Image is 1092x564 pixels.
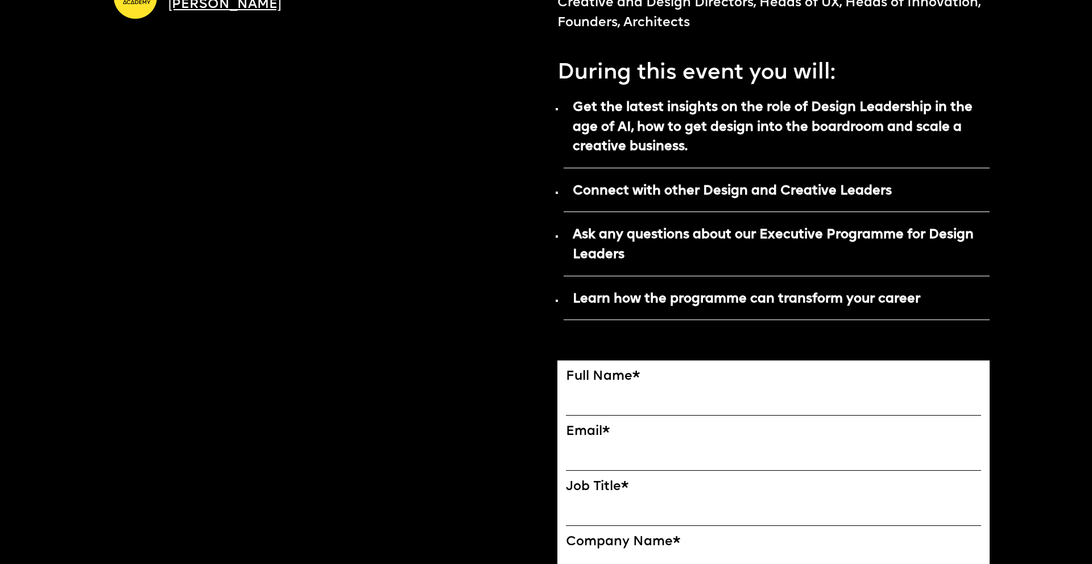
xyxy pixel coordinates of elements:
[573,101,973,154] strong: Get the latest insights on the role of Design Leadership in the age of AI, how to get design into...
[566,424,981,440] label: Email
[566,479,981,495] label: Job Title
[557,51,990,90] p: During this event you will:
[573,185,892,198] strong: Connect with other Design and Creative Leaders
[573,293,920,306] strong: Learn how the programme can transform your career
[566,534,981,550] label: Company Name
[573,229,974,262] strong: Ask any questions about our Executive Programme for Design Leaders
[566,369,981,385] label: Full Name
